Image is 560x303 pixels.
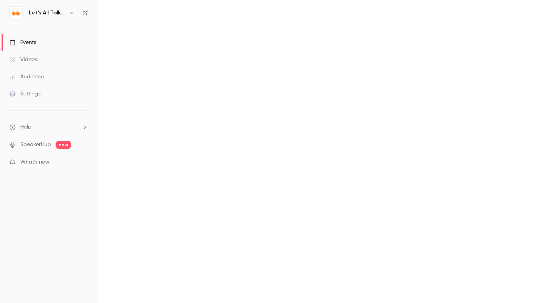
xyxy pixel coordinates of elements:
[9,123,88,131] li: help-dropdown-opener
[20,141,51,149] a: SpeakerHub
[20,123,31,131] span: Help
[9,56,37,63] div: Videos
[9,90,40,98] div: Settings
[20,158,49,166] span: What's new
[9,39,36,46] div: Events
[56,141,71,149] span: new
[29,9,65,17] h6: Let's All Talk Mental Health
[9,73,44,81] div: Audience
[10,7,22,19] img: Let's All Talk Mental Health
